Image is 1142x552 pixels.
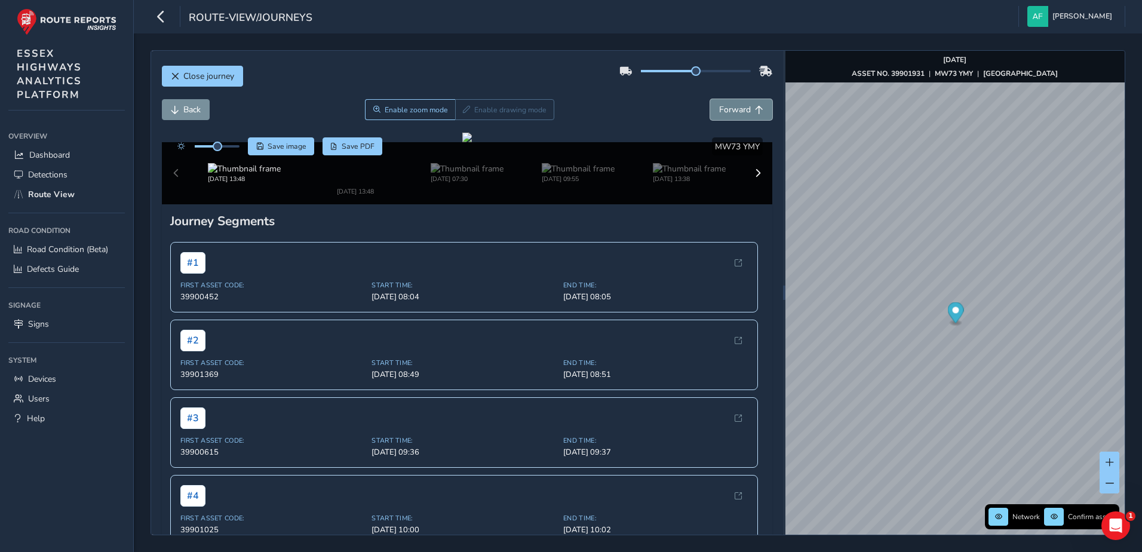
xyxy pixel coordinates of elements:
div: [DATE] 13:48 [208,174,281,183]
img: Thumbnail frame [653,163,726,174]
span: Detections [28,169,67,180]
span: Start Time: [372,358,556,367]
span: 39900615 [180,447,365,458]
span: 1 [1126,511,1135,521]
img: rr logo [17,8,116,35]
img: Thumbnail frame [542,163,615,174]
span: [DATE] 10:00 [372,525,556,535]
span: # 2 [180,330,205,351]
a: Defects Guide [8,259,125,279]
span: [DATE] 09:36 [372,447,556,458]
span: Users [28,393,50,404]
div: Overview [8,127,125,145]
a: Devices [8,369,125,389]
span: ESSEX HIGHWAYS ANALYTICS PLATFORM [17,47,82,102]
iframe: Intercom live chat [1101,511,1130,540]
div: [DATE] 13:38 [653,174,726,183]
span: First Asset Code: [180,514,365,523]
span: Help [27,413,45,424]
img: Thumbnail frame [431,163,504,174]
span: route-view/journeys [189,10,312,27]
div: Map marker [947,302,963,327]
span: 39901025 [180,525,365,535]
button: Close journey [162,66,243,87]
span: Back [183,104,201,115]
button: Forward [710,99,772,120]
button: PDF [323,137,383,155]
span: Close journey [183,70,234,82]
span: End Time: [563,281,748,290]
span: [DATE] 09:37 [563,447,748,458]
div: | | [852,69,1058,78]
div: [DATE] 09:55 [542,174,615,183]
a: Users [8,389,125,409]
span: Defects Guide [27,263,79,275]
button: Save [248,137,314,155]
span: Save PDF [342,142,374,151]
div: [DATE] 07:30 [431,174,504,183]
span: [DATE] 08:51 [563,369,748,380]
button: Zoom [365,99,455,120]
a: Route View [8,185,125,204]
span: End Time: [563,514,748,523]
span: Confirm assets [1068,512,1116,522]
a: Road Condition (Beta) [8,240,125,259]
span: Start Time: [372,436,556,445]
span: [DATE] 08:49 [372,369,556,380]
span: First Asset Code: [180,281,365,290]
span: [PERSON_NAME] [1052,6,1112,27]
div: Journey Segments [170,213,765,229]
span: Start Time: [372,281,556,290]
span: Enable zoom mode [385,105,448,115]
a: Signs [8,314,125,334]
img: Thumbnail frame [208,163,281,174]
span: Signs [28,318,49,330]
span: Road Condition (Beta) [27,244,108,255]
span: # 4 [180,485,205,507]
img: diamond-layout [1027,6,1048,27]
strong: [DATE] [943,55,966,65]
span: Network [1012,512,1040,522]
div: Signage [8,296,125,314]
strong: [GEOGRAPHIC_DATA] [983,69,1058,78]
span: End Time: [563,358,748,367]
span: 39901369 [180,369,365,380]
span: First Asset Code: [180,436,365,445]
span: 39900452 [180,292,365,302]
div: System [8,351,125,369]
span: [DATE] 08:04 [372,292,556,302]
img: Thumbnail frame [337,151,370,184]
span: Forward [719,104,751,115]
span: # 3 [180,407,205,429]
strong: MW73 YMY [935,69,973,78]
span: Dashboard [29,149,70,161]
span: # 1 [180,252,205,274]
span: [DATE] 10:02 [563,525,748,535]
div: Road Condition [8,222,125,240]
a: Help [8,409,125,428]
a: Dashboard [8,145,125,165]
span: Start Time: [372,514,556,523]
span: [DATE] 08:05 [563,292,748,302]
span: MW73 YMY [715,141,760,152]
span: Save image [268,142,306,151]
span: First Asset Code: [180,358,365,367]
strong: ASSET NO. 39901931 [852,69,925,78]
div: [DATE] 13:48 [337,187,374,196]
button: Back [162,99,210,120]
button: [PERSON_NAME] [1027,6,1116,27]
a: Detections [8,165,125,185]
span: Devices [28,373,56,385]
span: End Time: [563,436,748,445]
span: Route View [28,189,75,200]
